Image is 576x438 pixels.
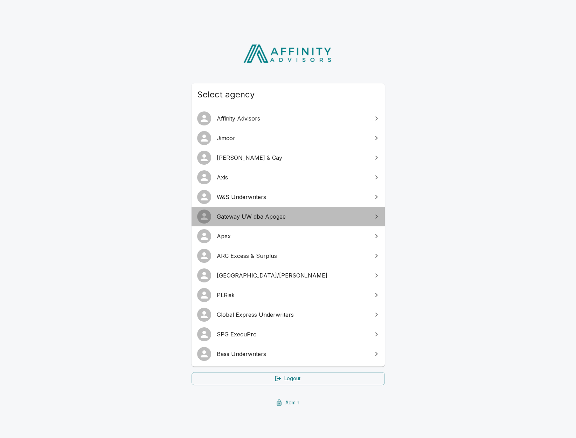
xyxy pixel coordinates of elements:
span: [GEOGRAPHIC_DATA]/[PERSON_NAME] [217,271,368,280]
span: Affinity Advisors [217,114,368,123]
a: Gateway UW dba Apogee [192,207,385,226]
a: [PERSON_NAME] & Cay [192,148,385,167]
a: Jimcor [192,128,385,148]
a: Logout [192,372,385,385]
a: Admin [192,396,385,409]
span: SPG ExecuPro [217,330,368,338]
a: W&S Underwriters [192,187,385,207]
span: Axis [217,173,368,182]
a: SPG ExecuPro [192,324,385,344]
span: Global Express Underwriters [217,310,368,319]
span: Jimcor [217,134,368,142]
span: W&S Underwriters [217,193,368,201]
span: Select agency [197,89,379,100]
a: Apex [192,226,385,246]
span: [PERSON_NAME] & Cay [217,153,368,162]
span: Gateway UW dba Apogee [217,212,368,221]
a: Bass Underwriters [192,344,385,364]
img: Affinity Advisors Logo [238,42,338,65]
span: PLRisk [217,291,368,299]
span: ARC Excess & Surplus [217,252,368,260]
a: PLRisk [192,285,385,305]
a: Global Express Underwriters [192,305,385,324]
a: [GEOGRAPHIC_DATA]/[PERSON_NAME] [192,266,385,285]
span: Bass Underwriters [217,350,368,358]
span: Apex [217,232,368,240]
a: ARC Excess & Surplus [192,246,385,266]
a: Axis [192,167,385,187]
a: Affinity Advisors [192,109,385,128]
